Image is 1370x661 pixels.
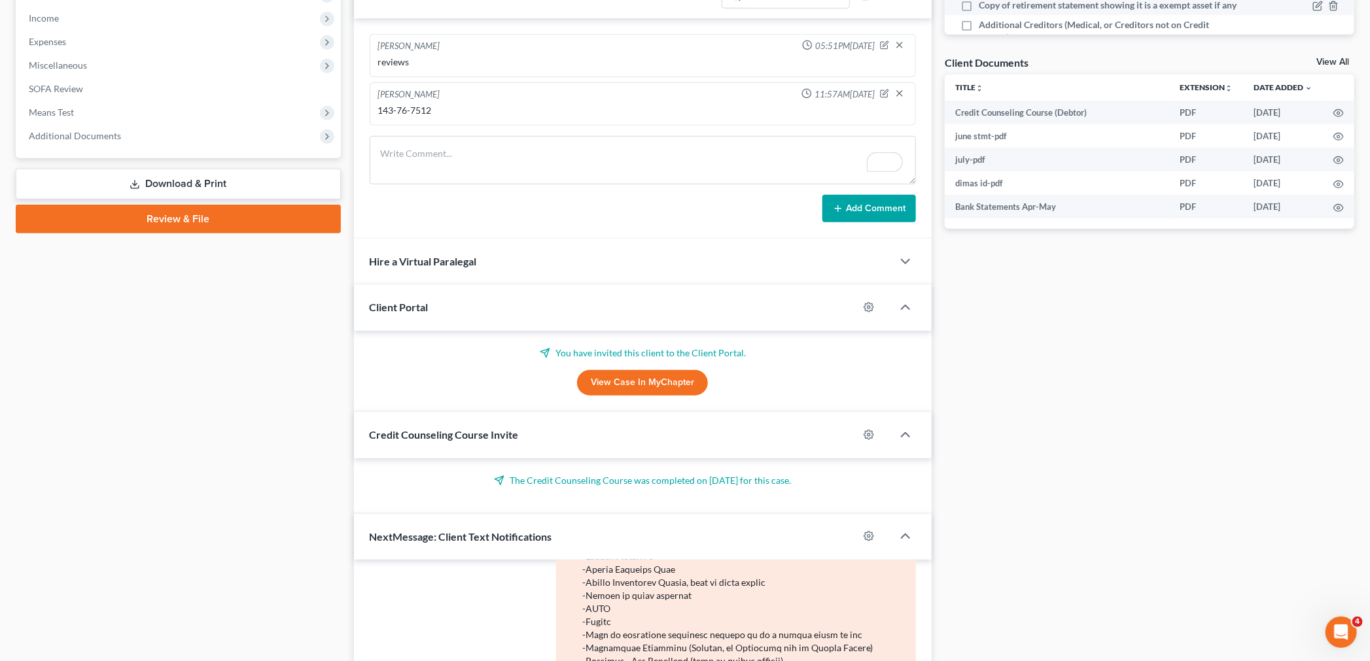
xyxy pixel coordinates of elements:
[1305,84,1312,92] i: expand_more
[29,36,66,47] span: Expenses
[29,59,87,71] span: Miscellaneous
[577,370,708,396] a: View Case in MyChapter
[1169,148,1243,171] td: PDF
[378,40,440,53] div: [PERSON_NAME]
[1326,617,1357,648] iframe: Intercom live chat
[822,195,916,222] button: Add Comment
[1169,195,1243,218] td: PDF
[975,84,983,92] i: unfold_more
[1352,617,1363,627] span: 4
[370,301,429,313] span: Client Portal
[1169,171,1243,195] td: PDF
[16,169,341,199] a: Download & Print
[29,107,74,118] span: Means Test
[945,124,1169,148] td: june stmt-pdf
[18,77,341,101] a: SOFA Review
[945,101,1169,124] td: Credit Counseling Course (Debtor)
[1243,148,1323,171] td: [DATE]
[378,88,440,101] div: [PERSON_NAME]
[29,12,59,24] span: Income
[1225,84,1233,92] i: unfold_more
[1243,171,1323,195] td: [DATE]
[979,18,1240,44] span: Additional Creditors (Medical, or Creditors not on Credit Report)
[945,148,1169,171] td: july-pdf
[370,474,917,487] p: The Credit Counseling Course was completed on [DATE] for this case.
[1180,82,1233,92] a: Extensionunfold_more
[370,136,917,184] textarea: To enrich screen reader interactions, please activate Accessibility in Grammarly extension settings
[378,56,908,69] div: reviews
[1243,101,1323,124] td: [DATE]
[1169,101,1243,124] td: PDF
[955,82,983,92] a: Titleunfold_more
[378,104,908,117] div: 143-76-7512
[1243,124,1323,148] td: [DATE]
[1254,82,1312,92] a: Date Added expand_more
[29,130,121,141] span: Additional Documents
[815,88,875,101] span: 11:57AM[DATE]
[16,205,341,233] a: Review & File
[945,56,1028,69] div: Client Documents
[1316,58,1349,67] a: View All
[1243,195,1323,218] td: [DATE]
[945,195,1169,218] td: Bank Statements Apr-May
[29,83,83,94] span: SOFA Review
[1169,124,1243,148] td: PDF
[945,171,1169,195] td: dimas id-pdf
[370,347,917,360] p: You have invited this client to the Client Portal.
[370,255,477,267] span: Hire a Virtual Paralegal
[815,40,875,52] span: 05:51PM[DATE]
[370,530,552,543] span: NextMessage: Client Text Notifications
[370,428,519,441] span: Credit Counseling Course Invite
